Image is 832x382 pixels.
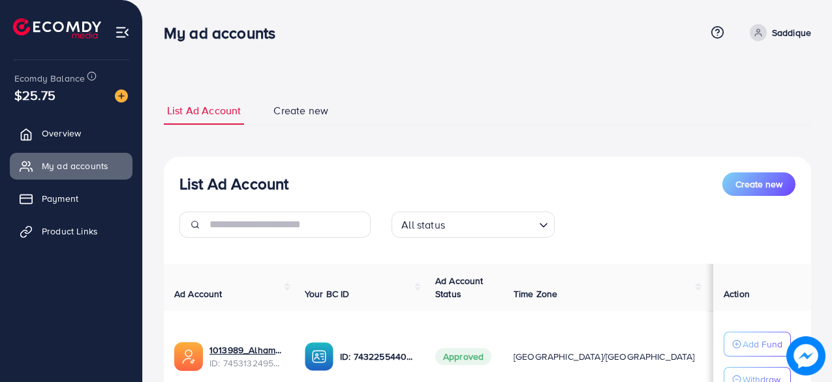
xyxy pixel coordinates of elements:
div: <span class='underline'>1013989_Alhamdulillah_1735317642286</span></br>7453132495568388113 [209,343,284,370]
span: Create new [735,178,782,191]
span: ID: 7453132495568388113 [209,357,284,370]
span: List Ad Account [167,103,241,118]
span: [GEOGRAPHIC_DATA]/[GEOGRAPHIC_DATA] [514,350,695,363]
a: Payment [10,185,132,212]
button: Add Fund [724,332,791,357]
span: Ecomdy Balance [14,72,85,85]
span: Overview [42,127,81,140]
span: Action [724,287,750,300]
img: menu [115,25,130,40]
span: Time Zone [514,287,557,300]
span: My ad accounts [42,159,108,172]
p: Add Fund [743,336,782,352]
a: My ad accounts [10,153,132,179]
img: ic-ads-acc.e4c84228.svg [174,342,203,371]
span: Payment [42,192,78,205]
span: All status [399,215,448,234]
span: Product Links [42,225,98,238]
span: Create new [273,103,328,118]
a: Product Links [10,218,132,244]
img: logo [13,18,101,39]
a: 1013989_Alhamdulillah_1735317642286 [209,343,284,357]
img: image [786,336,825,375]
span: Ad Account Status [435,274,484,300]
a: Overview [10,120,132,146]
h3: My ad accounts [164,24,286,42]
img: ic-ba-acc.ded83a64.svg [305,342,333,371]
span: Your BC ID [305,287,350,300]
span: $25.75 [14,86,55,104]
button: Create new [722,172,795,196]
h3: List Ad Account [179,174,288,193]
img: image [115,89,128,103]
p: ID: 7432255440681041937 [340,349,414,364]
span: Approved [435,348,491,365]
input: Search for option [449,213,534,234]
span: Ad Account [174,287,223,300]
div: Search for option [392,212,555,238]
